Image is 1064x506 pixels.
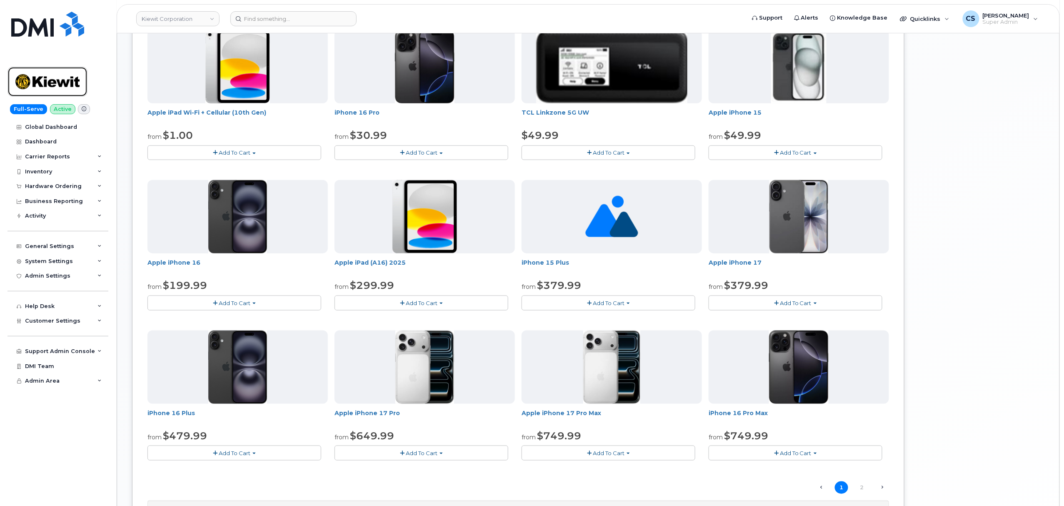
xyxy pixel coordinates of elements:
span: [PERSON_NAME] [983,12,1029,19]
img: no_image_found-2caef05468ed5679b831cfe6fc140e25e0c280774317ffc20a367ab7fd17291e.png [585,180,638,253]
a: iPhone 15 Plus [522,259,569,266]
img: iphone_17_pro_max.png [583,331,640,404]
span: $749.99 [724,430,768,442]
img: iphone_17_pro.png [395,331,455,404]
span: $49.99 [522,129,559,141]
span: Add To Cart [219,149,250,156]
button: Add To Cart [522,446,695,460]
span: Add To Cart [593,149,624,156]
a: 2 [855,481,869,494]
a: Apple iPhone 17 Pro [335,409,400,417]
div: iPhone 16 Pro [335,108,515,125]
a: iPhone 16 Plus [147,409,195,417]
small: from [522,433,536,441]
small: from [147,133,162,140]
a: Apple iPad (A16) 2025 [335,259,406,266]
button: Add To Cart [147,446,321,460]
img: iphone_16_plus.png [208,331,267,404]
button: Add To Cart [335,145,508,160]
button: Add To Cart [335,296,508,310]
span: Add To Cart [780,300,812,306]
small: from [335,133,349,140]
div: TCL Linkzone 5G UW [522,108,702,125]
div: Apple iPhone 17 Pro [335,409,515,426]
a: Apple iPhone 17 [709,259,762,266]
img: linkzone5g.png [536,30,687,103]
span: Add To Cart [593,450,624,456]
iframe: Messenger Launcher [1028,470,1058,500]
div: iPhone 15 Plus [522,258,702,275]
span: $749.99 [537,430,581,442]
a: Next → [876,482,889,493]
img: iphone15.jpg [771,30,827,103]
a: TCL Linkzone 5G UW [522,109,589,116]
span: Support [759,14,782,22]
a: Apple iPhone 15 [709,109,762,116]
span: $299.99 [350,279,394,291]
span: $1.00 [163,129,193,141]
small: from [335,433,349,441]
div: Apple iPhone 17 [709,258,889,275]
button: Add To Cart [147,296,321,310]
span: Add To Cart [780,450,812,456]
span: $49.99 [724,129,761,141]
small: from [335,283,349,291]
a: iPhone 16 Pro Max [709,409,768,417]
span: Add To Cart [593,300,624,306]
small: from [709,133,723,140]
div: Apple iPhone 15 [709,108,889,125]
div: Apple iPad Wi-Fi + Cellular (10th Gen) [147,108,328,125]
button: Add To Cart [335,446,508,460]
img: iphone_16_plus.png [208,180,267,253]
small: from [147,283,162,291]
span: CS [966,14,976,24]
small: from [709,283,723,291]
button: Add To Cart [709,296,882,310]
span: $479.99 [163,430,207,442]
div: Apple iPhone 17 Pro Max [522,409,702,426]
div: Apple iPad (A16) 2025 [335,258,515,275]
span: $649.99 [350,430,394,442]
span: $199.99 [163,279,207,291]
div: Apple iPhone 16 [147,258,328,275]
button: Add To Cart [522,296,695,310]
span: Alerts [801,14,819,22]
img: iphone_17.jpg [769,180,828,253]
span: Super Admin [983,19,1029,25]
a: Support [746,10,788,26]
div: iPhone 16 Pro Max [709,409,889,426]
a: Alerts [788,10,824,26]
span: Add To Cart [219,450,250,456]
a: iPhone 16 Pro [335,109,380,116]
button: Add To Cart [522,145,695,160]
span: Add To Cart [406,300,437,306]
a: Apple iPhone 16 [147,259,200,266]
span: 1 [835,481,848,494]
img: iphone_16_pro.png [769,331,828,404]
button: Add To Cart [147,145,321,160]
span: Add To Cart [780,149,812,156]
div: iPhone 16 Plus [147,409,328,426]
span: $379.99 [724,279,768,291]
span: Quicklinks [910,15,941,22]
img: ipad10thgen.png [205,30,270,103]
span: $30.99 [350,129,387,141]
img: ipad_11.png [392,180,457,253]
span: Add To Cart [406,149,437,156]
span: Add To Cart [219,300,250,306]
span: $379.99 [537,279,581,291]
div: Chris Smith [957,10,1044,27]
a: Apple iPad Wi-Fi + Cellular (10th Gen) [147,109,266,116]
small: from [522,283,536,291]
span: ← Previous [814,482,828,493]
a: Knowledge Base [824,10,894,26]
button: Add To Cart [709,446,882,460]
a: Apple iPhone 17 Pro Max [522,409,601,417]
small: from [147,433,162,441]
div: Quicklinks [894,10,955,27]
span: Knowledge Base [837,14,888,22]
span: Add To Cart [406,450,437,456]
a: Kiewit Corporation [136,11,220,26]
small: from [709,433,723,441]
img: iphone_16_pro.png [395,30,454,103]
